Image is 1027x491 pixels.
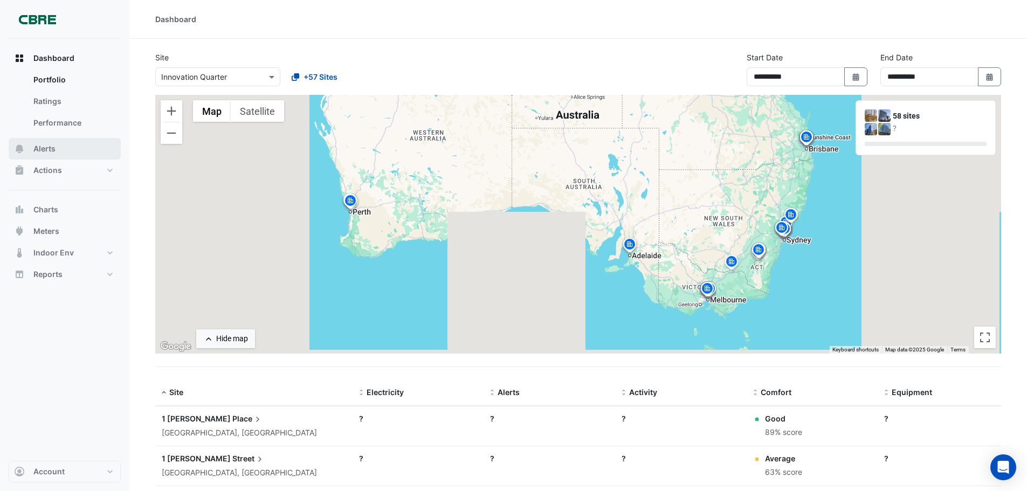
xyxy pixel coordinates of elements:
img: site-pin.svg [774,220,791,239]
img: site-pin.svg [341,192,359,211]
img: site-pin.svg [798,129,815,148]
button: Dashboard [9,47,121,69]
span: Account [33,466,65,477]
img: 10 Shelley Street [878,123,891,135]
span: +57 Sites [304,71,337,82]
button: Alerts [9,138,121,160]
div: ? [622,453,740,464]
img: site-pin.svg [776,221,793,240]
span: 1 [PERSON_NAME] [162,454,231,463]
div: ? [490,413,609,424]
app-icon: Charts [14,204,25,215]
button: Charts [9,199,121,220]
app-icon: Reports [14,269,25,280]
div: Dashboard [9,69,121,138]
app-icon: Dashboard [14,53,25,64]
a: Ratings [25,91,121,112]
label: End Date [880,52,913,63]
span: Site [169,388,183,397]
label: Site [155,52,169,63]
div: ? [884,453,1003,464]
img: site-pin.svg [783,207,800,226]
span: Dashboard [33,53,74,64]
img: site-pin.svg [782,207,799,226]
div: Hide map [216,333,248,344]
img: 10 Franklin Street (GPO Exchange) [865,123,877,135]
button: Actions [9,160,121,181]
button: Indoor Env [9,242,121,264]
img: 1 Martin Place [865,109,877,122]
img: site-pin.svg [749,244,767,263]
img: site-pin.svg [699,281,716,300]
span: Map data ©2025 Google [885,347,944,352]
span: Charts [33,204,58,215]
div: ? [359,413,478,424]
button: Reports [9,264,121,285]
div: [GEOGRAPHIC_DATA], [GEOGRAPHIC_DATA] [162,467,346,479]
img: site-pin.svg [773,220,790,239]
img: 1 Shelley Street [878,109,891,122]
div: Average [765,453,802,464]
img: site-pin.svg [750,242,768,261]
button: Show satellite imagery [231,100,284,122]
a: Open this area in Google Maps (opens a new window) [158,340,194,354]
app-icon: Meters [14,226,25,237]
div: Open Intercom Messenger [990,454,1016,480]
div: ? [884,413,1003,424]
button: Account [9,461,121,482]
div: ? [893,123,987,134]
img: site-pin.svg [701,281,718,300]
a: Performance [25,112,121,134]
button: Keyboard shortcuts [832,346,879,354]
a: Terms (opens in new tab) [950,347,966,352]
button: Show street map [193,100,231,122]
img: site-pin.svg [750,242,767,261]
div: 58 sites [893,110,987,122]
span: Equipment [892,388,932,397]
span: Street [232,453,265,465]
span: 1 [PERSON_NAME] [162,414,231,423]
div: Dashboard [155,13,196,25]
img: site-pin.svg [342,193,359,212]
span: Electricity [367,388,404,397]
button: Zoom in [161,100,182,122]
img: site-pin.svg [723,254,740,273]
span: Meters [33,226,59,237]
span: Alerts [498,388,520,397]
img: site-pin.svg [777,215,795,233]
img: Company Logo [13,9,61,30]
app-icon: Alerts [14,143,25,154]
img: site-pin.svg [343,194,360,213]
app-icon: Indoor Env [14,247,25,258]
img: site-pin.svg [798,129,816,148]
button: Toggle fullscreen view [974,327,996,348]
div: ? [490,453,609,464]
div: [GEOGRAPHIC_DATA], [GEOGRAPHIC_DATA] [162,427,346,439]
div: ? [622,413,740,424]
span: Place [232,413,263,425]
img: Google [158,340,194,354]
fa-icon: Select Date [851,72,861,81]
button: Zoom out [161,122,182,144]
span: Comfort [761,388,791,397]
span: Alerts [33,143,56,154]
div: ? [359,453,478,464]
div: 89% score [765,426,802,439]
button: +57 Sites [285,67,344,86]
button: Meters [9,220,121,242]
span: Reports [33,269,63,280]
span: Activity [629,388,657,397]
fa-icon: Select Date [985,72,995,81]
app-icon: Actions [14,165,25,176]
button: Hide map [196,329,255,348]
span: Actions [33,165,62,176]
div: Good [765,413,802,424]
label: Start Date [747,52,783,63]
img: site-pin.svg [621,237,638,255]
img: site-pin.svg [750,243,768,261]
a: Portfolio [25,69,121,91]
span: Indoor Env [33,247,74,258]
div: 63% score [765,466,802,479]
